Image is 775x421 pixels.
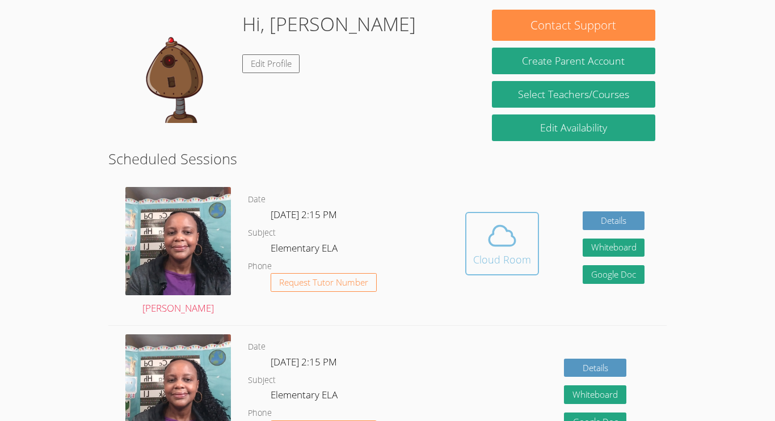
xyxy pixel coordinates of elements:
[242,54,300,73] a: Edit Profile
[125,187,231,317] a: [PERSON_NAME]
[492,48,655,74] button: Create Parent Account
[242,10,416,39] h1: Hi, [PERSON_NAME]
[583,239,645,257] button: Whiteboard
[271,273,377,292] button: Request Tutor Number
[271,208,337,221] span: [DATE] 2:15 PM
[120,10,233,123] img: default.png
[248,260,272,274] dt: Phone
[125,187,231,295] img: Selfie2.jpg
[271,240,340,260] dd: Elementary ELA
[248,226,276,240] dt: Subject
[248,340,266,354] dt: Date
[473,252,531,267] div: Cloud Room
[465,212,539,275] button: Cloud Room
[108,148,667,169] h2: Scheduled Sessions
[248,193,266,207] dt: Date
[271,355,337,368] span: [DATE] 2:15 PM
[279,278,368,287] span: Request Tutor Number
[248,373,276,388] dt: Subject
[271,387,340,406] dd: Elementary ELA
[583,211,645,230] a: Details
[492,10,655,41] button: Contact Support
[248,406,272,420] dt: Phone
[492,114,655,141] a: Edit Availability
[492,81,655,108] a: Select Teachers/Courses
[564,385,626,404] button: Whiteboard
[564,359,626,377] a: Details
[583,265,645,284] a: Google Doc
